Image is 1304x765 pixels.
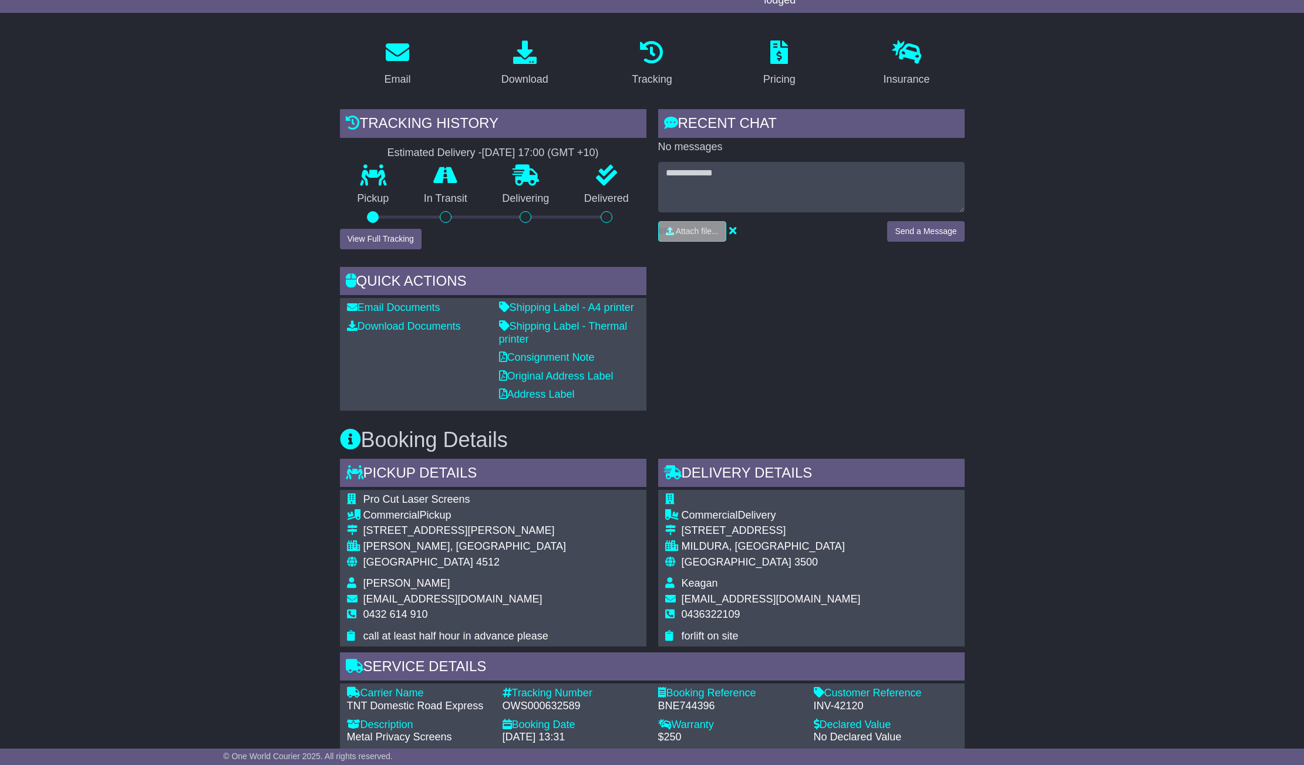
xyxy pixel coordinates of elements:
[340,229,422,249] button: View Full Tracking
[384,72,410,87] div: Email
[476,556,500,568] span: 4512
[658,700,802,713] div: BNE744396
[363,556,473,568] span: [GEOGRAPHIC_DATA]
[499,388,575,400] a: Address Label
[340,147,646,160] div: Estimated Delivery -
[814,731,958,744] div: No Declared Value
[503,700,646,713] div: OWS000632589
[567,192,646,205] p: Delivered
[658,719,802,732] div: Warranty
[503,687,646,700] div: Tracking Number
[632,72,672,87] div: Tracking
[347,302,440,313] a: Email Documents
[682,509,861,522] div: Delivery
[501,72,548,87] div: Download
[347,320,461,332] a: Download Documents
[682,593,861,605] span: [EMAIL_ADDRESS][DOMAIN_NAME]
[756,36,803,92] a: Pricing
[347,700,491,713] div: TNT Domestic Road Express
[363,509,420,521] span: Commercial
[658,141,965,154] p: No messages
[485,192,567,205] p: Delivering
[658,459,965,490] div: Delivery Details
[376,36,418,92] a: Email
[340,428,965,452] h3: Booking Details
[499,370,614,382] a: Original Address Label
[763,72,796,87] div: Pricing
[682,524,861,537] div: [STREET_ADDRESS]
[682,540,861,553] div: MILDURA, [GEOGRAPHIC_DATA]
[363,509,566,522] div: Pickup
[682,608,740,620] span: 0436322109
[340,459,646,490] div: Pickup Details
[624,36,679,92] a: Tracking
[814,700,958,713] div: INV-42120
[494,36,556,92] a: Download
[347,719,491,732] div: Description
[363,524,566,537] div: [STREET_ADDRESS][PERSON_NAME]
[887,221,964,242] button: Send a Message
[223,752,393,761] span: © One World Courier 2025. All rights reserved.
[682,556,791,568] span: [GEOGRAPHIC_DATA]
[347,731,491,744] div: Metal Privacy Screens
[876,36,938,92] a: Insurance
[482,147,599,160] div: [DATE] 17:00 (GMT +10)
[682,577,718,589] span: Keagan
[794,556,818,568] span: 3500
[363,540,566,553] div: [PERSON_NAME], [GEOGRAPHIC_DATA]
[340,192,407,205] p: Pickup
[340,267,646,299] div: Quick Actions
[503,731,646,744] div: [DATE] 13:31
[347,687,491,700] div: Carrier Name
[363,630,548,642] span: call at least half hour in advance please
[658,687,802,700] div: Booking Reference
[340,652,965,684] div: Service Details
[363,608,428,620] span: 0432 614 910
[363,593,543,605] span: [EMAIL_ADDRESS][DOMAIN_NAME]
[884,72,930,87] div: Insurance
[682,630,739,642] span: forlift on site
[363,577,450,589] span: [PERSON_NAME]
[340,109,646,141] div: Tracking history
[499,302,634,313] a: Shipping Label - A4 printer
[814,719,958,732] div: Declared Value
[658,109,965,141] div: RECENT CHAT
[658,731,802,744] div: $250
[503,719,646,732] div: Booking Date
[406,192,485,205] p: In Transit
[499,351,595,363] a: Consignment Note
[682,509,738,521] span: Commercial
[814,687,958,700] div: Customer Reference
[363,493,470,505] span: Pro Cut Laser Screens
[499,320,628,345] a: Shipping Label - Thermal printer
